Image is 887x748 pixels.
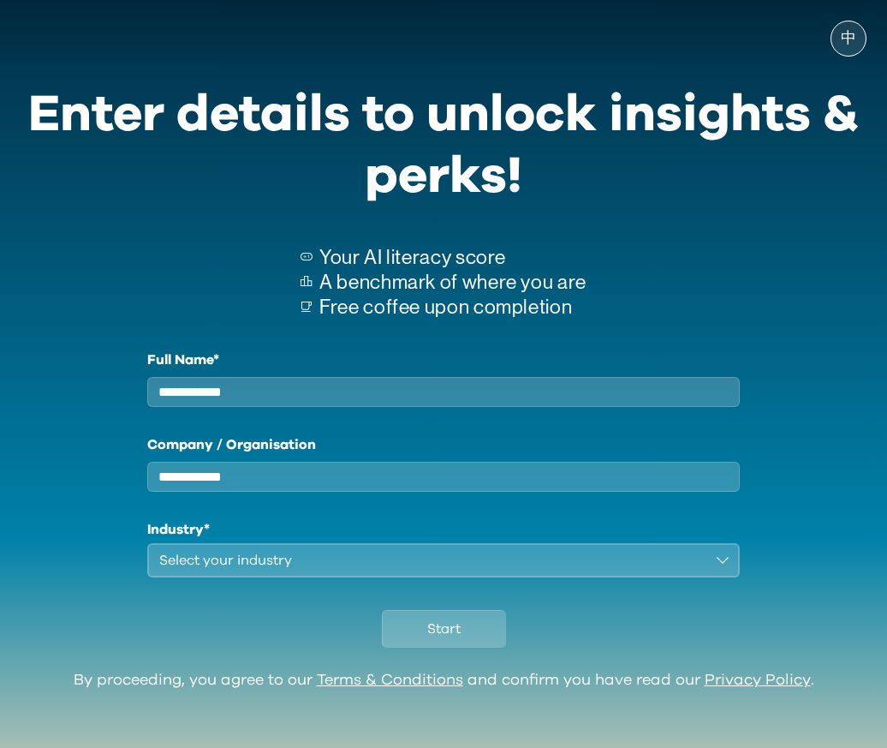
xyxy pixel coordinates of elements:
label: Full Name* [147,350,740,370]
div: By proceeding, you agree to our and confirm you have read our . [74,672,814,691]
div: Enter details to unlock insights & perks! [21,74,866,218]
button: Start [382,610,506,648]
p: Your AI literacy score [319,245,586,270]
p: Free coffee upon completion [319,295,586,320]
button: Select your industry [147,543,740,577]
a: Terms & Conditions [317,673,463,688]
div: Select your industry [159,550,704,571]
span: 中 [841,30,856,47]
label: Company / Organisation [147,434,740,455]
span: Start [427,619,461,639]
h1: Industry* [147,519,740,540]
p: A benchmark of where you are [319,270,586,295]
a: Privacy Policy [705,673,811,688]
